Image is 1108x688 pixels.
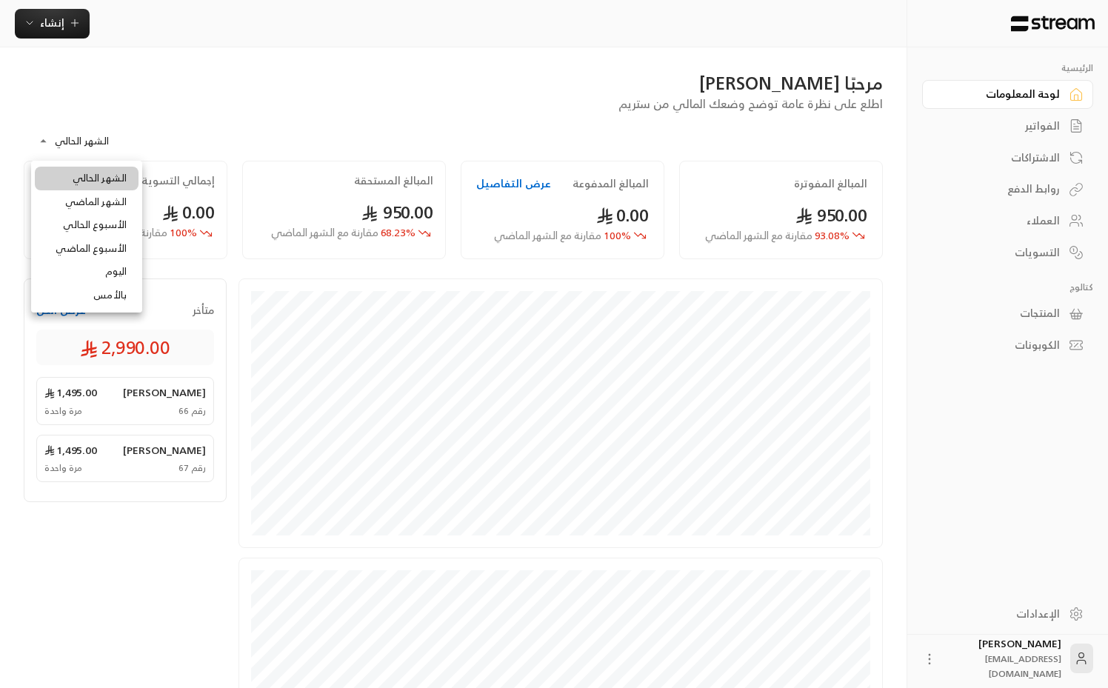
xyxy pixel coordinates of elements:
[35,190,138,214] li: الشهر الماضي
[35,284,138,307] li: بالأمس
[35,237,138,261] li: الأسبوع الماضي
[35,213,138,237] li: الأسبوع الحالي
[35,260,138,284] li: اليوم
[35,167,138,190] li: الشهر الحالي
